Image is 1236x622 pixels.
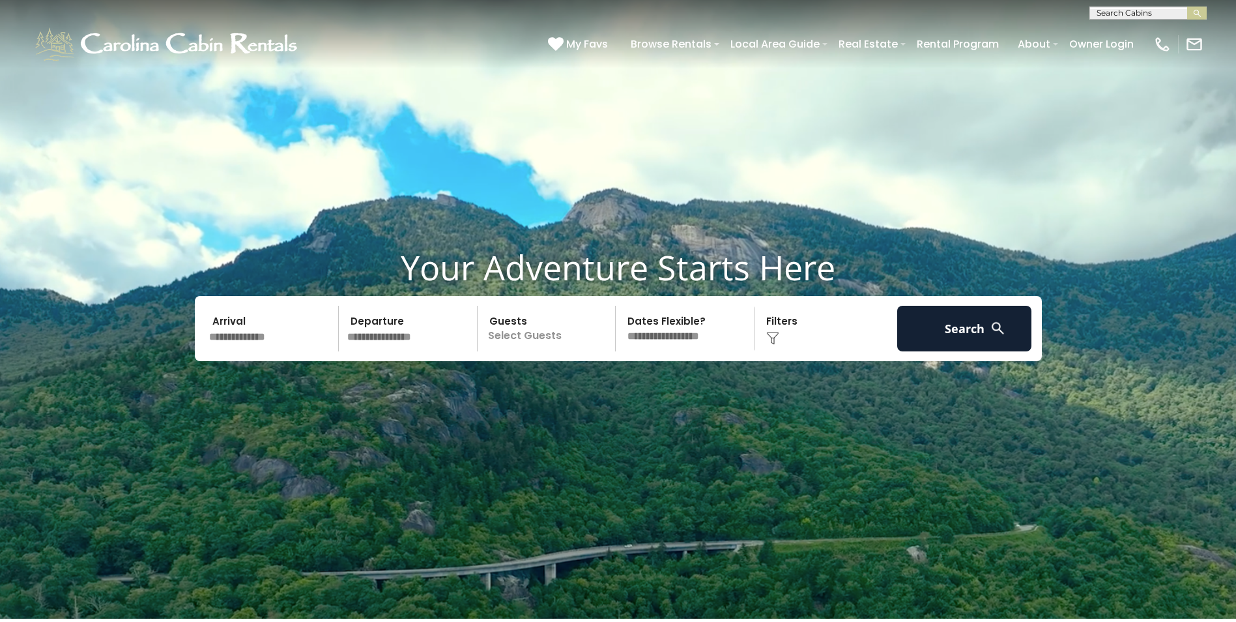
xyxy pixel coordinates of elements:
[1011,33,1057,55] a: About
[481,306,616,351] p: Select Guests
[624,33,718,55] a: Browse Rentals
[10,247,1226,288] h1: Your Adventure Starts Here
[897,306,1032,351] button: Search
[548,36,611,53] a: My Favs
[1063,33,1140,55] a: Owner Login
[832,33,904,55] a: Real Estate
[990,320,1006,336] img: search-regular-white.png
[33,25,303,64] img: White-1-1-2.png
[766,332,779,345] img: filter--v1.png
[1153,35,1171,53] img: phone-regular-white.png
[566,36,608,52] span: My Favs
[910,33,1005,55] a: Rental Program
[724,33,826,55] a: Local Area Guide
[1185,35,1203,53] img: mail-regular-white.png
